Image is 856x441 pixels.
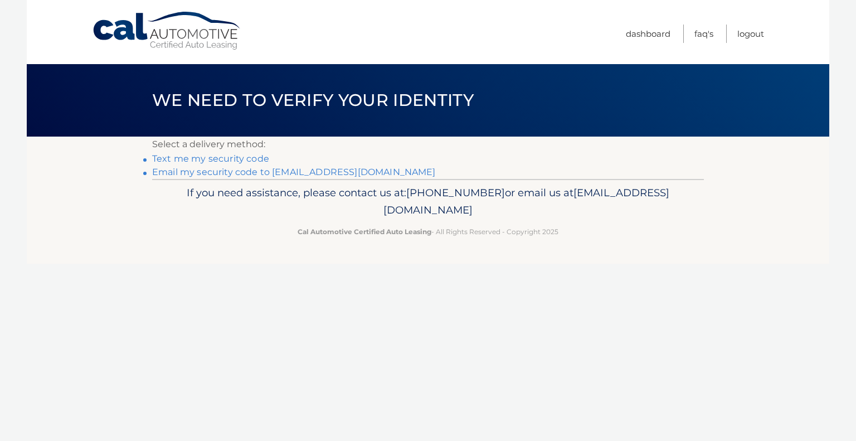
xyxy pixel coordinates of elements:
[298,227,431,236] strong: Cal Automotive Certified Auto Leasing
[152,137,704,152] p: Select a delivery method:
[92,11,242,51] a: Cal Automotive
[159,184,697,220] p: If you need assistance, please contact us at: or email us at
[626,25,670,43] a: Dashboard
[152,167,436,177] a: Email my security code to [EMAIL_ADDRESS][DOMAIN_NAME]
[152,90,474,110] span: We need to verify your identity
[737,25,764,43] a: Logout
[159,226,697,238] p: - All Rights Reserved - Copyright 2025
[406,186,505,199] span: [PHONE_NUMBER]
[694,25,713,43] a: FAQ's
[152,153,269,164] a: Text me my security code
